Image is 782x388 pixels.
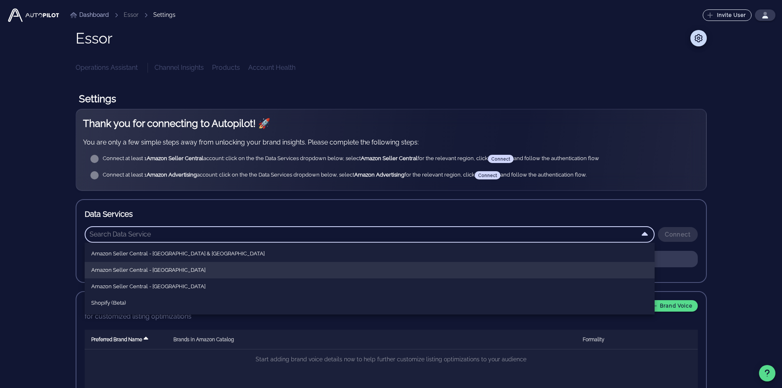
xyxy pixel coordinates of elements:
[85,349,698,369] td: Start adding brand voice details now to help further customize listing optimizations to your audi...
[708,12,746,18] span: Invite User
[91,337,142,342] span: Preferred Brand Name
[103,155,693,163] div: Connect at least 1 account: click on the the Data Services dropdown below, select for the relevan...
[85,312,698,321] div: for customized listing optimizations
[167,330,577,349] th: Brands in Amazon Catalog
[703,9,752,21] button: Invite User
[361,155,418,161] strong: Amazon Seller Central
[85,208,698,220] h3: Data Services
[85,330,167,349] th: Preferred Brand Name: Sorted ascending. Activate to sort descending.
[354,172,404,178] strong: Amazon Advertising
[91,267,648,273] div: Amazon Seller Central - [GEOGRAPHIC_DATA]
[583,337,604,342] span: Formality
[153,11,175,19] div: Settings
[759,365,775,381] button: Support
[147,155,203,161] strong: Amazon Seller Central
[7,7,60,23] img: Autopilot
[83,116,699,131] h2: Thank you for connecting to Autopilot! 🚀
[147,172,197,178] strong: Amazon Advertising
[173,337,234,342] span: Brands in Amazon Catalog
[91,250,648,257] div: Amazon Seller Central - [GEOGRAPHIC_DATA] & [GEOGRAPHIC_DATA]
[646,300,698,312] button: Brand Voice
[70,11,109,19] a: Dashboard
[90,228,638,241] input: Search Data Service
[76,89,707,109] h1: Settings
[651,302,692,310] span: Brand Voice
[91,300,648,306] div: Shopify (Beta)
[83,138,699,147] p: You are only a few simple steps away from unlocking your brand insights. Please complete the foll...
[76,30,113,46] h1: Essor
[91,283,648,290] div: Amazon Seller Central - [GEOGRAPHIC_DATA]
[576,330,611,349] th: Formality
[103,171,693,179] div: Connect at least 1 account: click on the the Data Services dropdown below, select for the relevan...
